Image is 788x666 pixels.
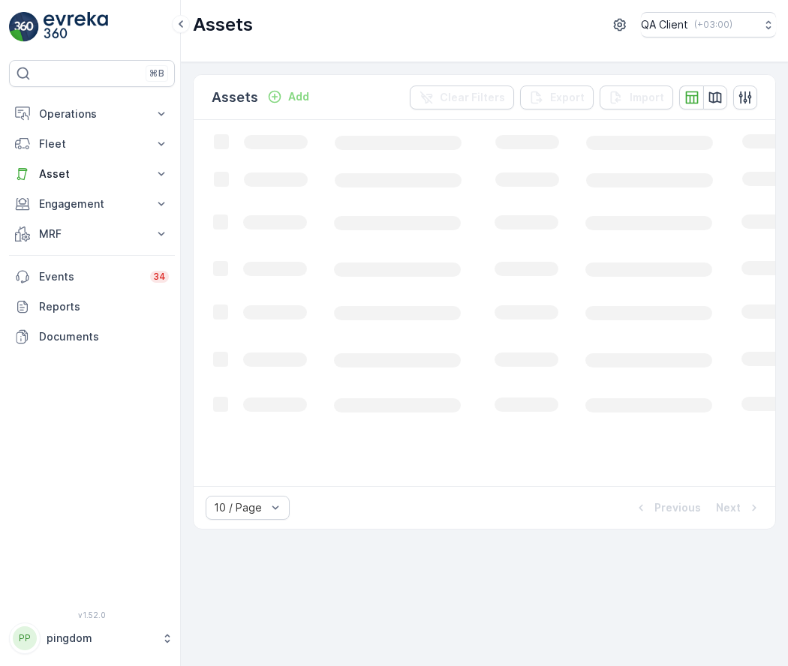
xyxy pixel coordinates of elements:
[641,17,688,32] p: QA Client
[9,292,175,322] a: Reports
[440,90,505,105] p: Clear Filters
[600,85,673,109] button: Import
[9,262,175,292] a: Events34
[9,610,175,619] span: v 1.52.0
[9,99,175,129] button: Operations
[193,13,253,37] p: Assets
[694,19,732,31] p: ( +03:00 )
[39,329,169,344] p: Documents
[714,499,763,517] button: Next
[632,499,702,517] button: Previous
[288,89,309,104] p: Add
[9,219,175,249] button: MRF
[261,88,315,106] button: Add
[9,189,175,219] button: Engagement
[39,136,145,151] p: Fleet
[550,90,585,105] p: Export
[654,500,701,515] p: Previous
[44,12,108,42] img: logo_light-DOdMpM7g.png
[39,299,169,314] p: Reports
[9,322,175,352] a: Documents
[630,90,664,105] p: Import
[641,12,776,37] button: QA Client(+03:00)
[9,622,175,654] button: PPpingdom
[39,166,145,181] p: Asset
[149,67,164,79] p: ⌘B
[13,626,37,650] div: PP
[9,129,175,159] button: Fleet
[47,631,154,646] p: pingdom
[520,85,594,109] button: Export
[9,159,175,189] button: Asset
[39,269,141,284] p: Events
[410,85,514,109] button: Clear Filters
[39,106,145,121] p: Operations
[39,226,145,241] p: MRF
[212,87,258,108] p: Assets
[9,12,39,42] img: logo
[716,500,741,515] p: Next
[153,271,166,283] p: 34
[39,196,145,211] p: Engagement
